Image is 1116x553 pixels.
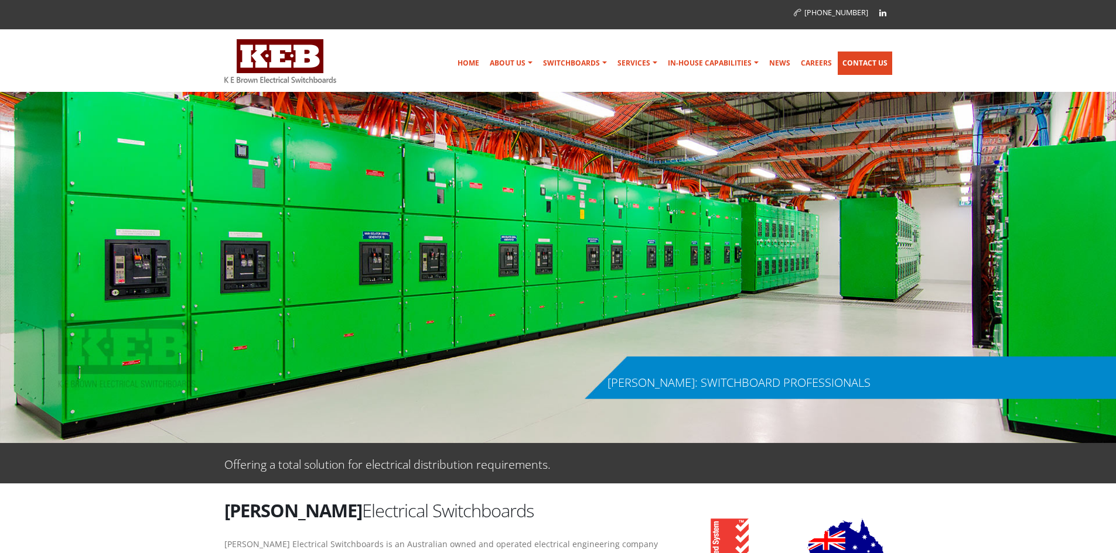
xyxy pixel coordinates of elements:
[224,498,664,523] h2: Electrical Switchboards
[794,8,868,18] a: [PHONE_NUMBER]
[838,51,892,75] a: Contact Us
[765,51,795,75] a: News
[485,51,537,75] a: About Us
[224,39,336,83] img: K E Brown Electrical Switchboards
[608,377,871,389] div: [PERSON_NAME]: SWITCHBOARD PROFESSIONALS
[613,51,662,75] a: Services
[453,51,484,75] a: Home
[663,51,763,75] a: In-house Capabilities
[224,498,362,523] strong: [PERSON_NAME]
[538,51,612,75] a: Switchboards
[224,455,551,472] p: Offering a total solution for electrical distribution requirements.
[874,4,892,22] a: Linkedin
[796,51,837,75] a: Careers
